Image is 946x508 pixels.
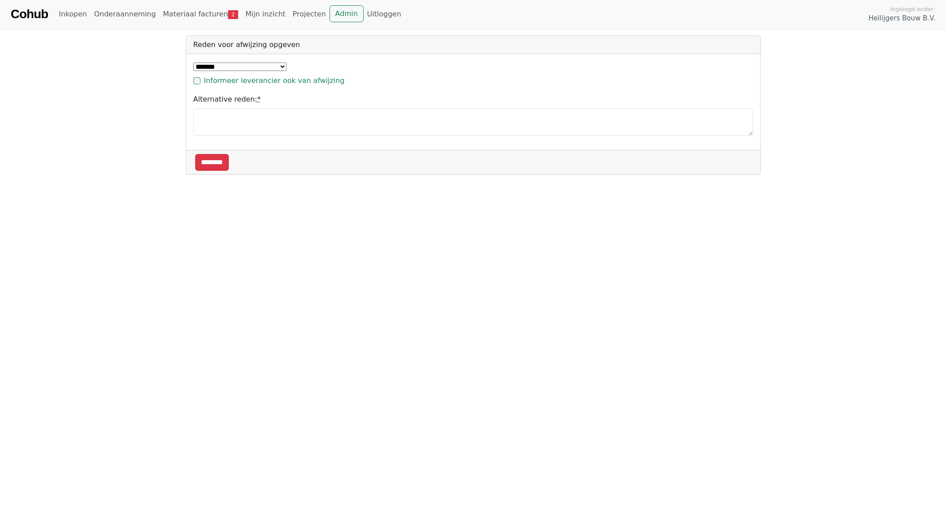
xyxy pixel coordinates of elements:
a: Mijn inzicht [242,5,289,23]
a: Projecten [289,5,330,23]
label: Informeer leverancier ook van afwijzing [204,75,345,86]
label: Alternative reden: [193,94,261,105]
a: Onderaanneming [90,5,159,23]
a: Materiaal facturen2 [159,5,242,23]
span: 2 [228,10,238,19]
span: Ingelogd onder: [890,5,935,13]
a: Inkopen [55,5,90,23]
a: Cohub [11,4,48,25]
abbr: required [257,95,261,103]
span: Heilijgers Bouw B.V. [868,13,935,24]
a: Admin [330,5,364,22]
div: Reden voor afwijzing opgeven [186,36,760,54]
a: Uitloggen [364,5,405,23]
